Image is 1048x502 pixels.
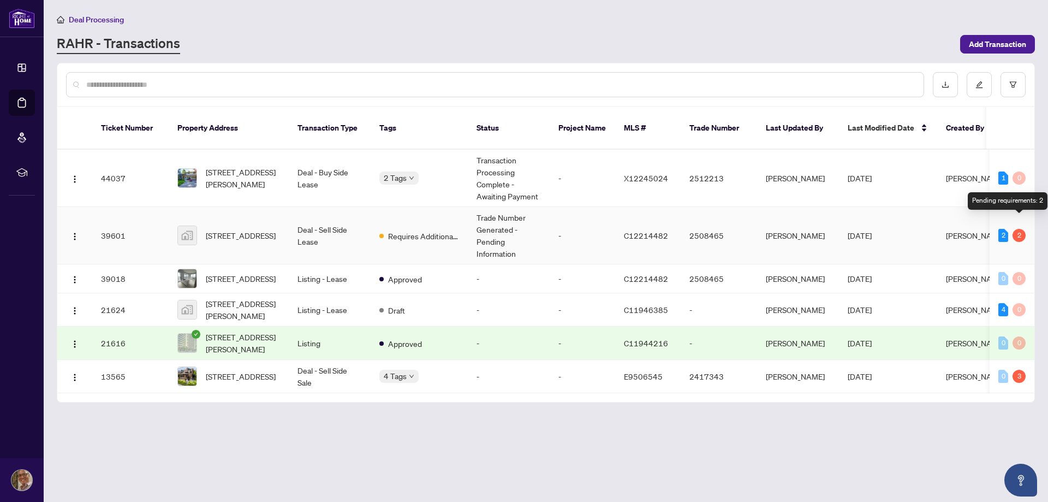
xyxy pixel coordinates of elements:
[848,305,872,315] span: [DATE]
[289,264,371,293] td: Listing - Lease
[942,81,949,88] span: download
[206,370,276,382] span: [STREET_ADDRESS]
[388,304,405,316] span: Draft
[1001,72,1026,97] button: filter
[66,301,84,318] button: Logo
[66,169,84,187] button: Logo
[968,192,1047,210] div: Pending requirements: 2
[937,107,1003,150] th: Created By
[468,327,550,360] td: -
[468,207,550,264] td: Trade Number Generated - Pending Information
[468,293,550,327] td: -
[384,370,407,382] span: 4 Tags
[289,107,371,150] th: Transaction Type
[468,264,550,293] td: -
[70,340,79,349] img: Logo
[946,338,1005,348] span: [PERSON_NAME]
[66,368,84,385] button: Logo
[384,172,407,184] span: 2 Tags
[757,107,839,150] th: Last Updated By
[946,231,1005,240] span: [PERSON_NAME]
[757,293,839,327] td: [PERSON_NAME]
[946,371,1005,381] span: [PERSON_NAME]
[1013,370,1026,383] div: 3
[178,226,196,245] img: thumbnail-img
[615,107,681,150] th: MLS #
[839,107,937,150] th: Last Modified Date
[550,207,615,264] td: -
[681,264,757,293] td: 2508465
[92,107,169,150] th: Ticket Number
[289,327,371,360] td: Listing
[946,173,1005,183] span: [PERSON_NAME]
[388,230,459,242] span: Requires Additional Docs
[57,34,180,54] a: RAHR - Transactions
[681,207,757,264] td: 2508465
[70,232,79,241] img: Logo
[66,227,84,244] button: Logo
[206,331,280,355] span: [STREET_ADDRESS][PERSON_NAME]
[1009,81,1017,88] span: filter
[178,169,196,187] img: thumbnail-img
[681,360,757,393] td: 2417343
[848,371,872,381] span: [DATE]
[848,231,872,240] span: [DATE]
[550,150,615,207] td: -
[960,35,1035,54] button: Add Transaction
[192,330,200,339] span: check-circle
[969,36,1026,53] span: Add Transaction
[757,150,839,207] td: [PERSON_NAME]
[848,173,872,183] span: [DATE]
[178,334,196,352] img: thumbnail-img
[848,338,872,348] span: [DATE]
[757,207,839,264] td: [PERSON_NAME]
[92,327,169,360] td: 21616
[70,275,79,284] img: Logo
[624,338,668,348] span: C11944216
[998,370,1008,383] div: 0
[388,338,422,350] span: Approved
[998,336,1008,350] div: 0
[1013,229,1026,242] div: 2
[206,229,276,241] span: [STREET_ADDRESS]
[550,293,615,327] td: -
[371,107,468,150] th: Tags
[289,293,371,327] td: Listing - Lease
[681,293,757,327] td: -
[289,207,371,264] td: Deal - Sell Side Lease
[757,264,839,293] td: [PERSON_NAME]
[69,15,124,25] span: Deal Processing
[1013,336,1026,350] div: 0
[66,270,84,287] button: Logo
[169,107,289,150] th: Property Address
[757,327,839,360] td: [PERSON_NAME]
[92,150,169,207] td: 44037
[468,150,550,207] td: Transaction Processing Complete - Awaiting Payment
[1013,272,1026,285] div: 0
[468,360,550,393] td: -
[289,150,371,207] td: Deal - Buy Side Lease
[11,470,32,491] img: Profile Icon
[933,72,958,97] button: download
[388,273,422,285] span: Approved
[967,72,992,97] button: edit
[624,173,668,183] span: X12245024
[998,272,1008,285] div: 0
[624,231,668,240] span: C12214482
[206,166,280,190] span: [STREET_ADDRESS][PERSON_NAME]
[550,327,615,360] td: -
[70,373,79,382] img: Logo
[92,360,169,393] td: 13565
[92,293,169,327] td: 21624
[624,371,663,381] span: E9506545
[550,107,615,150] th: Project Name
[57,16,64,23] span: home
[70,175,79,184] img: Logo
[178,367,196,386] img: thumbnail-img
[1013,303,1026,316] div: 0
[178,269,196,288] img: thumbnail-img
[468,107,550,150] th: Status
[409,175,414,181] span: down
[998,229,1008,242] div: 2
[9,8,35,28] img: logo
